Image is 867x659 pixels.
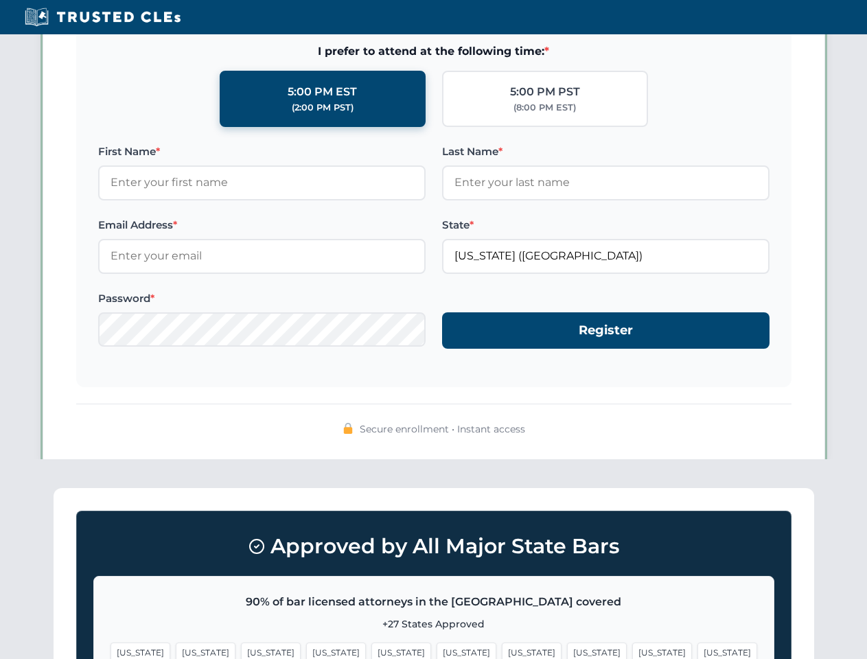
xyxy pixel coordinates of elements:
[21,7,185,27] img: Trusted CLEs
[343,423,354,434] img: 🔒
[93,528,774,565] h3: Approved by All Major State Bars
[98,143,426,160] label: First Name
[98,165,426,200] input: Enter your first name
[442,165,770,200] input: Enter your last name
[442,143,770,160] label: Last Name
[98,290,426,307] label: Password
[111,616,757,632] p: +27 States Approved
[288,83,357,101] div: 5:00 PM EST
[442,217,770,233] label: State
[98,217,426,233] label: Email Address
[442,312,770,349] button: Register
[510,83,580,101] div: 5:00 PM PST
[292,101,354,115] div: (2:00 PM PST)
[98,239,426,273] input: Enter your email
[360,421,525,437] span: Secure enrollment • Instant access
[513,101,576,115] div: (8:00 PM EST)
[98,43,770,60] span: I prefer to attend at the following time:
[111,593,757,611] p: 90% of bar licensed attorneys in the [GEOGRAPHIC_DATA] covered
[442,239,770,273] input: Florida (FL)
